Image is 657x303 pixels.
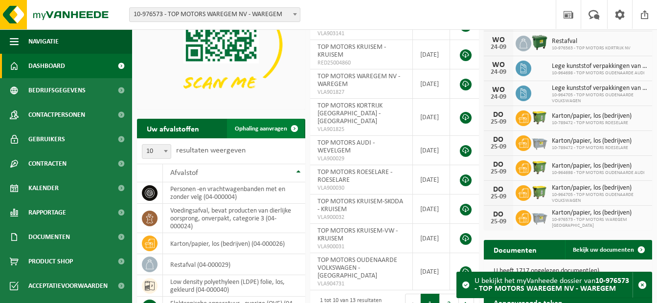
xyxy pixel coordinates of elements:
[317,227,398,242] span: TOP MOTORS KRUISEM-VW - KRUISEM
[413,69,450,99] td: [DATE]
[28,103,85,127] span: Contactpersonen
[28,274,108,298] span: Acceptatievoorwaarden
[489,144,508,151] div: 25-09
[317,280,405,288] span: VLA904731
[552,170,645,176] span: 10-964698 - TOP MOTORS OUDENAARDE AUDI
[317,30,405,38] span: VLA903141
[317,59,405,67] span: RED25004860
[475,277,629,293] strong: 10-976573 - TOP MOTORS WAREGEM NV - WAREGEM
[552,120,632,126] span: 10-789472 - TOP MOTORS ROESELARE
[317,73,400,88] span: TOP MOTORS WAREGEM NV - WAREGEM
[489,136,508,144] div: DO
[552,112,632,120] span: Karton/papier, los (bedrijven)
[494,268,642,275] p: U heeft 1717 ongelezen document(en).
[489,94,508,101] div: 24-09
[142,145,171,158] span: 10
[413,136,450,165] td: [DATE]
[552,145,632,151] span: 10-789472 - TOP MOTORS ROESELARE
[28,151,67,176] span: Contracten
[129,7,300,22] span: 10-976573 - TOP MOTORS WAREGEM NV - WAREGEM
[552,85,647,92] span: Lege kunststof verpakkingen van gevaarlijke stoffen
[552,38,631,45] span: Restafval
[317,169,392,184] span: TOP MOTORS ROESELARE - ROESELARE
[413,253,450,290] td: [DATE]
[413,99,450,136] td: [DATE]
[489,44,508,51] div: 24-09
[552,70,647,76] span: 10-964698 - TOP MOTORS OUDENAARDE AUDI
[317,126,405,133] span: VLA901825
[235,126,287,132] span: Ophaling aanvragen
[489,161,508,169] div: DO
[413,195,450,224] td: [DATE]
[489,61,508,69] div: WO
[163,254,305,275] td: restafval (04-000029)
[489,69,508,76] div: 24-09
[531,134,548,151] img: WB-2500-GAL-GY-01
[137,119,209,138] h2: Uw afvalstoffen
[489,111,508,119] div: DO
[552,63,647,70] span: Lege kunststof verpakkingen van gevaarlijke stoffen
[552,162,645,170] span: Karton/papier, los (bedrijven)
[163,204,305,233] td: voedingsafval, bevat producten van dierlijke oorsprong, onverpakt, categorie 3 (04-000024)
[28,176,59,200] span: Kalender
[317,214,405,221] span: VLA900032
[28,200,66,225] span: Rapportage
[552,92,647,104] span: 10-964705 - TOP MOTORS OUDENAARDE VOLKSWAGEN
[142,144,171,159] span: 10
[413,224,450,253] td: [DATE]
[317,243,405,251] span: VLA900031
[28,29,59,54] span: Navigatie
[565,240,651,260] a: Bekijk uw documenten
[28,78,86,103] span: Bedrijfsgegevens
[163,275,305,297] td: low density polyethyleen (LDPE) folie, los, gekleurd (04-000040)
[28,54,65,78] span: Dashboard
[28,225,70,249] span: Documenten
[28,127,65,151] span: Gebruikers
[552,217,647,229] span: 10-976573 - TOP MOTORS WAREGEM [GEOGRAPHIC_DATA]
[176,147,246,154] label: resultaten weergeven
[317,43,386,59] span: TOP MOTORS KRUISEM - KRUISEM
[317,139,375,154] span: TOP MOTORS AUDI - WEVELGEM
[573,247,634,253] span: Bekijk uw documenten
[489,218,508,225] div: 25-09
[531,209,548,225] img: WB-2500-GAL-GY-01
[552,184,647,192] span: Karton/papier, los (bedrijven)
[489,186,508,194] div: DO
[531,109,548,126] img: WB-1100-HPE-GN-50
[317,257,397,280] span: TOP MOTORS OUDENAARDE VOLKSWAGEN - [GEOGRAPHIC_DATA]
[489,86,508,94] div: WO
[552,137,632,145] span: Karton/papier, los (bedrijven)
[489,119,508,126] div: 25-09
[163,233,305,254] td: karton/papier, los (bedrijven) (04-000026)
[489,36,508,44] div: WO
[28,249,73,274] span: Product Shop
[531,34,548,51] img: WB-1100-HPE-GN-01
[489,194,508,200] div: 25-09
[317,88,405,96] span: VLA901827
[170,169,198,177] span: Afvalstof
[317,184,405,192] span: VLA900030
[531,159,548,175] img: WB-1100-HPE-GN-50
[413,40,450,69] td: [DATE]
[413,165,450,195] td: [DATE]
[475,272,633,298] div: U bekijkt het myVanheede dossier van
[317,155,405,163] span: VLA900029
[484,240,546,259] h2: Documenten
[163,182,305,204] td: personen -en vrachtwagenbanden met en zonder velg (04-000004)
[317,102,383,125] span: TOP MOTORS KORTRIJK [GEOGRAPHIC_DATA] - [GEOGRAPHIC_DATA]
[552,192,647,204] span: 10-964705 - TOP MOTORS OUDENAARDE VOLKSWAGEN
[489,169,508,175] div: 25-09
[489,211,508,218] div: DO
[130,8,300,22] span: 10-976573 - TOP MOTORS WAREGEM NV - WAREGEM
[317,198,403,213] span: TOP MOTORS KRUISEM-SKODA - KRUISEM
[552,45,631,51] span: 10-976563 - TOP MOTORS KORTRIJK NV
[227,119,304,138] a: Ophaling aanvragen
[552,209,647,217] span: Karton/papier, los (bedrijven)
[531,184,548,200] img: WB-1100-HPE-GN-50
